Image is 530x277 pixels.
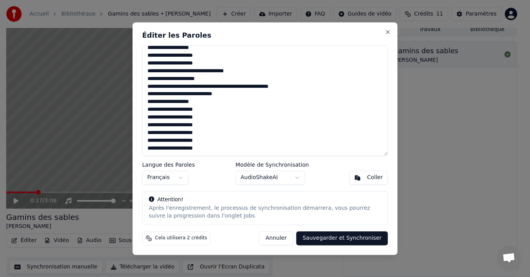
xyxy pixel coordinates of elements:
h2: Éditer les Paroles [142,32,388,39]
div: Attention! [149,196,381,204]
div: Après l'enregistrement, le processus de synchronisation démarrera, vous pourrez suivre la progres... [149,204,381,220]
label: Modèle de Synchronisation [236,162,309,167]
span: Cela utilisera 2 crédits [155,235,207,241]
div: Coller [367,174,383,181]
button: Annuler [259,231,293,245]
label: Langue des Paroles [142,162,195,167]
button: Sauvegarder et Synchroniser [296,231,388,245]
button: Coller [350,171,388,185]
